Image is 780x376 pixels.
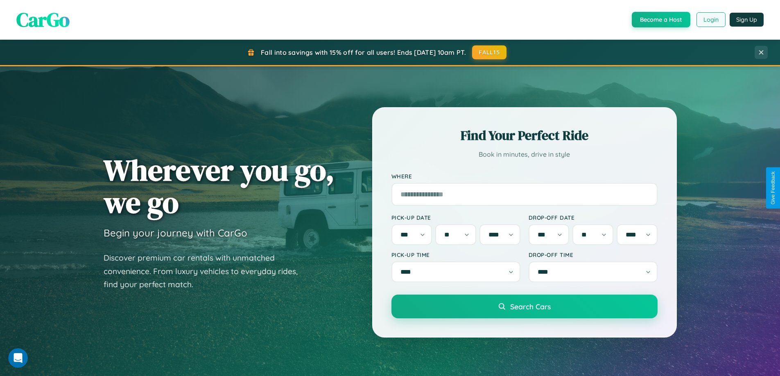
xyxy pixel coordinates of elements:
h1: Wherever you go, we go [104,154,335,218]
iframe: Intercom live chat [8,348,28,368]
label: Drop-off Time [529,251,658,258]
label: Pick-up Time [391,251,520,258]
button: Become a Host [632,12,690,27]
span: Search Cars [510,302,551,311]
p: Discover premium car rentals with unmatched convenience. From luxury vehicles to everyday rides, ... [104,251,308,291]
h2: Find Your Perfect Ride [391,126,658,144]
label: Pick-up Date [391,214,520,221]
button: FALL15 [472,45,506,59]
h3: Begin your journey with CarGo [104,227,247,239]
label: Where [391,173,658,180]
p: Book in minutes, drive in style [391,149,658,160]
div: Give Feedback [770,171,776,205]
span: Fall into savings with 15% off for all users! Ends [DATE] 10am PT. [261,48,466,56]
button: Sign Up [730,13,764,27]
span: CarGo [16,6,70,33]
button: Search Cars [391,295,658,318]
label: Drop-off Date [529,214,658,221]
button: Login [696,12,726,27]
